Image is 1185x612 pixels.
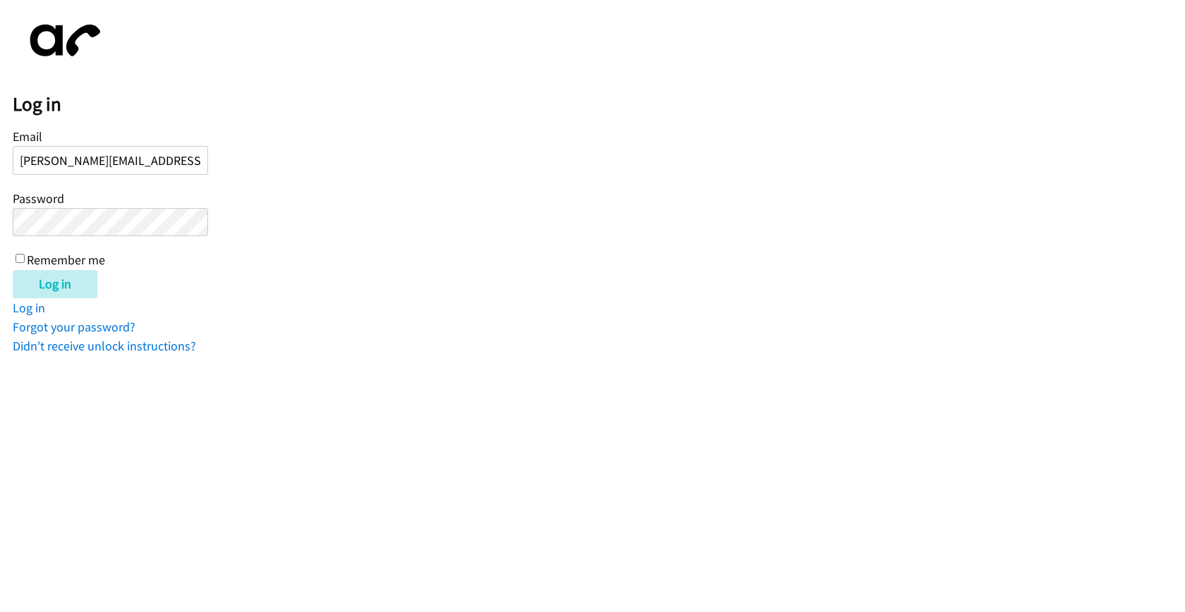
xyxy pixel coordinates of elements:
[13,319,135,335] a: Forgot your password?
[13,270,97,298] input: Log in
[27,252,105,269] label: Remember me
[13,128,42,145] label: Email
[13,300,45,316] a: Log in
[13,13,111,68] img: aphone-8a226864a2ddd6a5e75d1ebefc011f4aa8f32683c2d82f3fb0802fe031f96514.svg
[13,338,196,354] a: Didn't receive unlock instructions?
[13,190,64,207] label: Password
[13,92,1185,116] h2: Log in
